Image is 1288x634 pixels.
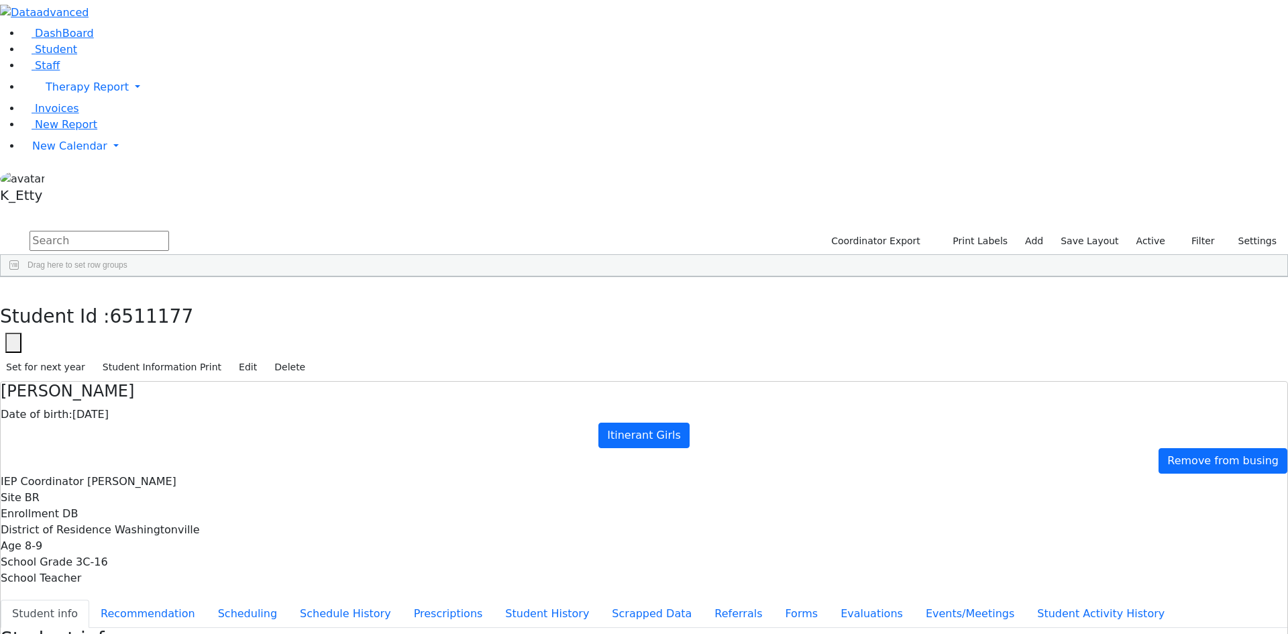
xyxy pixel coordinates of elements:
[21,102,79,115] a: Invoices
[25,491,40,504] span: BR
[35,102,79,115] span: Invoices
[97,357,227,378] button: Student Information Print
[1,407,72,423] label: Date of birth:
[21,74,1288,101] a: Therapy Report
[25,539,42,552] span: 8-9
[494,600,600,628] button: Student History
[1221,231,1283,252] button: Settings
[35,59,60,72] span: Staff
[76,556,107,568] span: 3C-16
[598,423,690,448] a: Itinerant Girls
[288,600,402,628] button: Schedule History
[110,305,194,327] span: 6511177
[600,600,703,628] button: Scrapped Data
[1,506,59,522] label: Enrollment
[822,231,926,252] button: Coordinator Export
[1,407,1287,423] div: [DATE]
[1167,454,1279,467] span: Remove from busing
[1055,231,1124,252] button: Save Layout
[35,43,77,56] span: Student
[1,538,21,554] label: Age
[21,27,94,40] a: DashBoard
[1,474,84,490] label: IEP Coordinator
[21,59,60,72] a: Staff
[1,554,72,570] label: School Grade
[35,118,97,131] span: New Report
[829,600,914,628] button: Evaluations
[1,490,21,506] label: Site
[1,522,111,538] label: District of Residence
[402,600,494,628] button: Prescriptions
[207,600,288,628] button: Scheduling
[46,81,129,93] span: Therapy Report
[115,523,200,536] span: Washingtonville
[87,475,176,488] span: [PERSON_NAME]
[35,27,94,40] span: DashBoard
[937,231,1014,252] button: Print Labels
[1,570,81,586] label: School Teacher
[773,600,829,628] button: Forms
[1130,231,1171,252] label: Active
[1,600,89,628] button: Student info
[233,357,263,378] button: Edit
[21,118,97,131] a: New Report
[1174,231,1221,252] button: Filter
[1159,448,1287,474] a: Remove from busing
[30,231,169,251] input: Search
[28,260,127,270] span: Drag here to set row groups
[1,382,1287,401] h4: [PERSON_NAME]
[268,357,311,378] button: Delete
[62,507,78,520] span: DB
[914,600,1026,628] button: Events/Meetings
[21,133,1288,160] a: New Calendar
[32,140,107,152] span: New Calendar
[1026,600,1176,628] button: Student Activity History
[89,600,207,628] button: Recommendation
[703,600,773,628] button: Referrals
[21,43,77,56] a: Student
[1019,231,1049,252] a: Add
